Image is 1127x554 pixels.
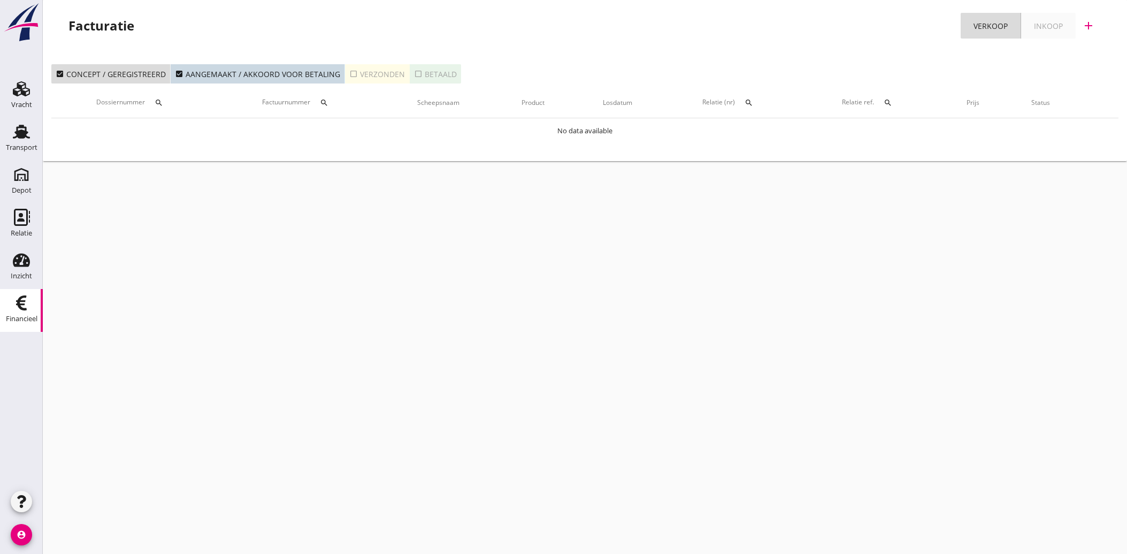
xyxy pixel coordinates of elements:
[12,187,32,194] div: Depot
[1021,13,1076,39] a: Inkoop
[414,70,423,78] i: check_box_outline_blank
[2,3,41,42] img: logo-small.a267ee39.svg
[6,144,37,151] div: Transport
[155,98,163,107] i: search
[961,13,1021,39] a: Verkoop
[320,98,328,107] i: search
[1082,19,1095,32] i: add
[175,70,183,78] i: check_box
[349,69,405,80] div: Verzonden
[1005,88,1077,118] th: Status
[68,17,134,34] div: Facturatie
[802,88,941,118] th: Relatie ref.
[345,64,410,84] button: Verzonden
[51,88,218,118] th: Dossiernummer
[56,69,166,80] div: Concept / geregistreerd
[662,88,802,118] th: Relatie (nr)
[6,315,37,322] div: Financieel
[884,98,892,107] i: search
[573,88,663,118] th: Losdatum
[383,88,494,118] th: Scheepsnaam
[11,524,32,545] i: account_circle
[349,70,358,78] i: check_box_outline_blank
[175,69,340,80] div: Aangemaakt / akkoord voor betaling
[973,20,1008,32] div: Verkoop
[171,64,345,84] button: Aangemaakt / akkoord voor betaling
[494,88,573,118] th: Product
[11,230,32,237] div: Relatie
[51,118,1118,144] td: No data available
[11,272,32,279] div: Inzicht
[1034,20,1063,32] div: Inkoop
[11,101,32,108] div: Vracht
[56,70,64,78] i: check_box
[51,64,171,84] button: Concept / geregistreerd
[414,69,457,80] div: Betaald
[410,64,461,84] button: Betaald
[745,98,753,107] i: search
[218,88,383,118] th: Factuurnummer
[942,88,1005,118] th: Prijs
